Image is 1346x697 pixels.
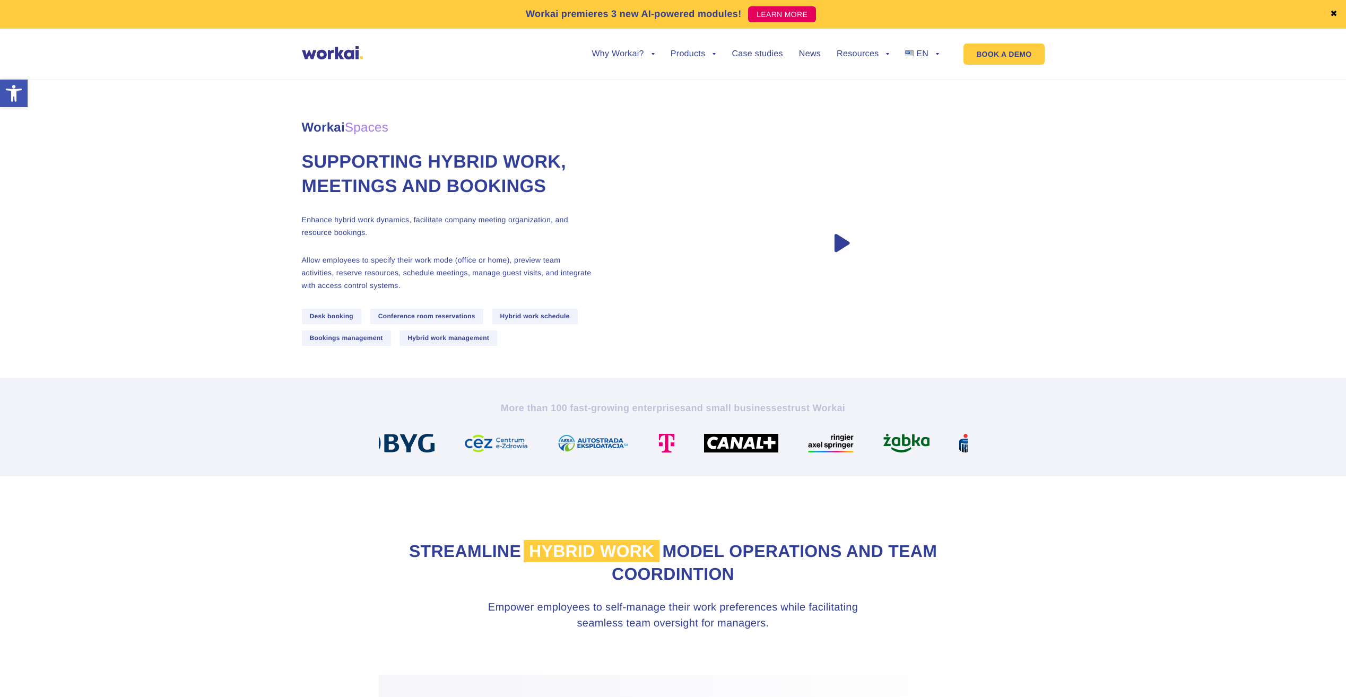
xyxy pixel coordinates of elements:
a: BOOK A DEMO [963,43,1044,65]
span: Bookings management [302,330,391,346]
span: hybrid work [524,540,659,562]
a: ✖ [1330,10,1338,19]
span: Conference room reservations [370,309,483,324]
a: Case studies [732,50,783,58]
h3: Empower employees to self-manage their work preferences while facilitating seamless team oversigh... [467,599,879,631]
span: Workai [302,109,389,134]
a: News [799,50,821,58]
a: Why Workai? [592,50,654,58]
a: Resources [837,50,889,58]
p: Workai premieres 3 new AI-powered modules! [526,7,742,21]
em: Spaces [345,120,388,135]
a: Products [671,50,716,58]
h1: Supporting hybrid work, meetings and bookings [302,150,594,199]
span: Hybrid work schedule [492,309,578,324]
h2: More than 100 fast-growing enterprises trust Workai [379,402,968,414]
h2: Streamline model operations and team coordintion [379,540,968,586]
span: Desk booking [302,309,362,324]
i: and small businesses [685,403,787,413]
p: Enhance hybrid work dynamics, facilitate company meeting organization, and resource bookings. [302,213,594,239]
span: EN [916,49,928,58]
span: Hybrid work management [400,330,497,346]
p: Allow employees to specify their work mode (office or home), preview team activities, reserve res... [302,254,594,292]
a: LEARN MORE [748,6,816,22]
